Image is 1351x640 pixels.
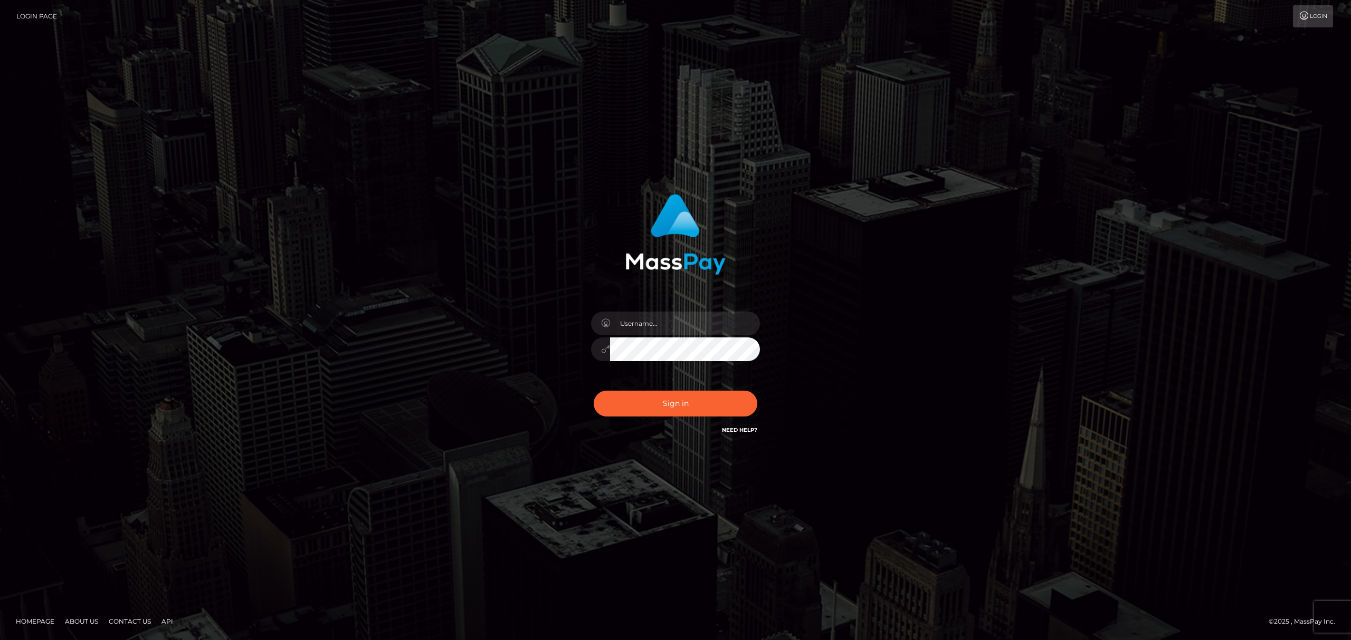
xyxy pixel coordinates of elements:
[722,426,757,433] a: Need Help?
[157,613,177,629] a: API
[12,613,59,629] a: Homepage
[1293,5,1333,27] a: Login
[610,312,760,335] input: Username...
[16,5,57,27] a: Login Page
[104,613,155,629] a: Contact Us
[1269,616,1343,627] div: © 2025 , MassPay Inc.
[625,194,726,275] img: MassPay Login
[61,613,102,629] a: About Us
[594,391,757,416] button: Sign in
